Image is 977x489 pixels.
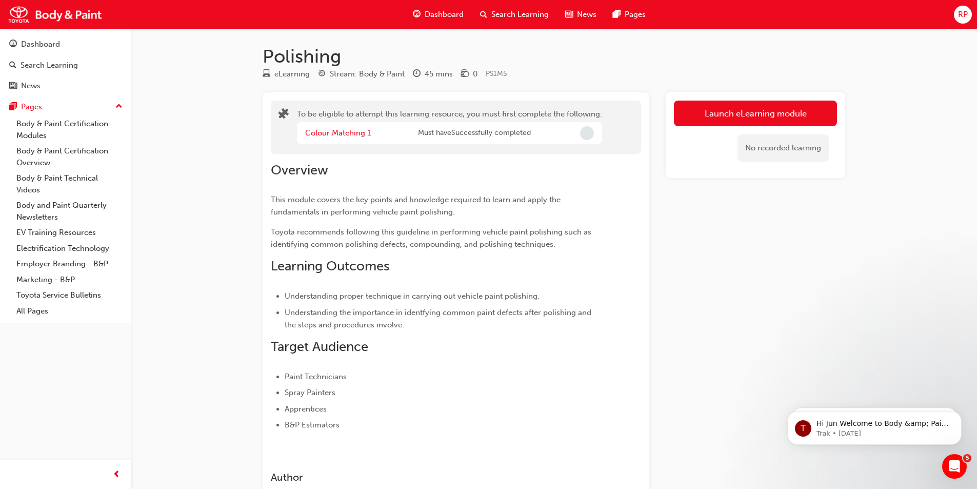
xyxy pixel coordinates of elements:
[21,80,41,92] div: News
[113,468,121,481] span: prev-icon
[580,126,594,140] span: Incomplete
[115,100,123,113] span: up-icon
[674,101,837,126] button: Launch eLearning module
[263,70,270,79] span: learningResourceType_ELEARNING-icon
[330,68,405,80] div: Stream: Body & Paint
[278,109,289,121] span: puzzle-icon
[413,8,421,21] span: guage-icon
[285,388,335,397] span: Spray Painters
[565,8,573,21] span: news-icon
[461,70,469,79] span: money-icon
[4,56,127,75] a: Search Learning
[263,68,310,81] div: Type
[12,170,127,198] a: Body & Paint Technical Videos
[305,128,371,138] a: Colour Matching 1
[271,339,368,355] span: Target Audience
[12,143,127,170] a: Body & Paint Certification Overview
[12,116,127,143] a: Body & Paint Certification Modules
[737,134,829,162] div: No recorded learning
[12,303,127,319] a: All Pages
[4,97,127,116] button: Pages
[271,227,593,249] span: Toyota recommends following this guideline in performing vehicle paint polishing such as identify...
[271,472,604,483] h3: Author
[21,60,78,71] div: Search Learning
[772,389,977,461] iframe: Intercom notifications message
[12,198,127,225] a: Body and Paint Quarterly Newsletters
[577,9,596,21] span: News
[963,454,971,462] span: 5
[21,38,60,50] div: Dashboard
[942,454,967,479] iframe: Intercom live chat
[625,9,646,21] span: Pages
[12,272,127,288] a: Marketing - B&P
[613,8,621,21] span: pages-icon
[480,8,487,21] span: search-icon
[297,108,602,146] div: To be eligible to attempt this learning resource, you must first complete the following:
[413,70,421,79] span: clock-icon
[285,372,347,381] span: Paint Technicians
[285,291,540,301] span: Understanding proper technique in carrying out vehicle paint polishing.
[958,9,968,21] span: RP
[271,162,328,178] span: Overview
[413,68,453,81] div: Duration
[21,101,42,113] div: Pages
[486,69,507,78] span: Learning resource code
[418,127,531,139] span: Must have Successfully completed
[285,308,593,329] span: Understanding the importance in identfying common paint defects after polishing and the steps and...
[318,70,326,79] span: target-icon
[473,68,477,80] div: 0
[4,33,127,97] button: DashboardSearch LearningNews
[12,241,127,257] a: Electrification Technology
[425,68,453,80] div: 45 mins
[9,61,16,70] span: search-icon
[263,45,845,68] h1: Polishing
[5,3,105,26] img: Trak
[9,103,17,112] span: pages-icon
[4,76,127,95] a: News
[491,9,549,21] span: Search Learning
[557,4,605,25] a: news-iconNews
[12,225,127,241] a: EV Training Resources
[405,4,472,25] a: guage-iconDashboard
[12,256,127,272] a: Employer Branding - B&P
[461,68,477,81] div: Price
[605,4,654,25] a: pages-iconPages
[274,68,310,80] div: eLearning
[12,287,127,303] a: Toyota Service Bulletins
[271,195,563,217] span: This module covers the key points and knowledge required to learn and apply the fundamentals in p...
[271,258,389,274] span: Learning Outcomes
[472,4,557,25] a: search-iconSearch Learning
[425,9,464,21] span: Dashboard
[9,40,17,49] span: guage-icon
[4,35,127,54] a: Dashboard
[285,420,340,429] span: B&P Estimators
[9,82,17,91] span: news-icon
[954,6,972,24] button: RP
[318,68,405,81] div: Stream
[285,404,327,414] span: Apprentices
